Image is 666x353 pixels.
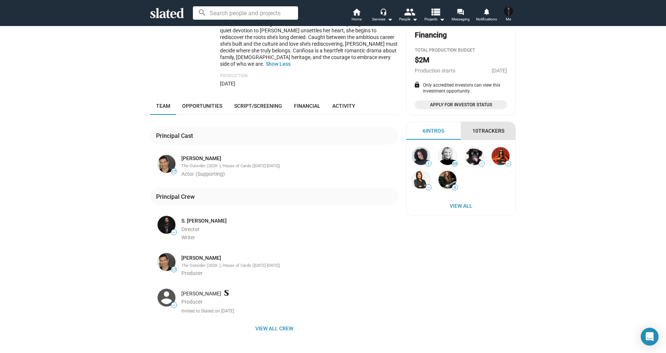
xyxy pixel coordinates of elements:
[385,15,394,24] mat-icon: arrow_drop_down
[156,132,196,140] div: Principal Cast
[326,97,361,115] a: Activity
[158,216,175,234] img: S. Roy Saringo
[181,163,397,169] div: The Outsider (2020- ), House of Cards ([DATE]-[DATE])
[415,30,447,40] div: Financing
[439,171,456,189] img: Mike Hall
[506,15,511,24] span: Me
[181,155,221,162] a: [PERSON_NAME]
[158,289,175,307] img: jonas barnes
[158,253,175,271] img: Angelo Reyes
[380,8,387,15] mat-icon: headset_mic
[156,103,170,109] span: Team
[343,7,369,24] a: Home
[181,234,195,240] span: Writer
[234,103,282,109] span: Script/Screening
[439,147,456,165] img: Shelly B...
[412,147,430,165] img: Lania Stewart (Lania Kayell)
[426,185,431,190] span: —
[472,127,504,135] div: 10 Trackers
[415,68,455,74] span: Production starts
[410,15,419,24] mat-icon: arrow_drop_down
[414,81,420,88] mat-icon: lock
[181,263,397,269] div: The Outsider (2020- ), House of Cards ([DATE]-[DATE])
[181,299,203,305] span: Producer
[352,15,362,24] span: Home
[156,193,198,201] div: Principal Crew
[182,103,222,109] span: Opportunities
[399,15,418,24] div: People
[447,7,473,24] a: Messaging
[473,7,499,24] a: Notifications
[158,155,175,173] img: Angelo Reyes
[171,169,177,174] span: 17
[424,15,445,24] span: Projects
[181,226,200,232] span: Director
[352,7,361,16] mat-icon: home
[266,61,291,67] button: Show Less
[220,73,398,79] p: Production
[419,101,502,109] span: Apply for Investor Status
[423,127,444,135] div: 6 Intros
[288,97,326,115] a: Financial
[421,7,447,24] button: Projects
[181,171,194,177] span: Actor
[404,6,415,17] mat-icon: people
[415,48,507,54] div: Total Production budget
[372,15,393,24] div: Services
[195,171,225,177] span: (Supporting)
[220,81,235,87] span: [DATE]
[171,268,177,272] span: 17
[483,8,490,15] mat-icon: notifications
[193,6,298,20] input: Search people and projects
[150,322,398,335] button: View all crew
[415,82,507,94] div: Only accredited investors can view this investment opportunity.
[171,303,177,307] span: —
[228,97,288,115] a: Script/Screening
[641,328,659,346] div: Open Intercom Messenger
[150,97,176,115] a: Team
[457,8,464,15] mat-icon: forum
[414,199,508,213] span: View All
[415,55,429,65] h2: $2M
[452,185,458,190] span: 9
[437,15,446,24] mat-icon: arrow_drop_down
[181,290,397,297] div: [PERSON_NAME]
[369,7,395,24] button: Services
[156,322,392,335] span: View all crew
[479,162,484,166] span: —
[492,147,510,165] img: Kate Winter
[408,199,514,213] a: View All
[492,68,507,74] span: [DATE]
[504,7,513,16] img: S. Roy Saringo
[465,147,483,165] img: Sharon Bruneau
[395,7,421,24] button: People
[176,97,228,115] a: Opportunities
[294,103,320,109] span: Financial
[452,15,470,24] span: Messaging
[505,162,511,166] span: —
[181,308,397,314] div: Invited to Slated on [DATE]
[415,100,507,109] a: Apply for Investor Status
[171,230,177,234] span: —
[181,217,227,224] a: S. [PERSON_NAME]
[430,6,441,17] mat-icon: view_list
[476,15,497,24] span: Notifications
[426,162,431,166] span: 1
[181,255,221,262] a: [PERSON_NAME]
[452,162,458,166] span: 39
[412,171,430,189] img: Charlene White
[499,5,517,25] button: S. Roy SaringoMe
[332,103,355,109] span: Activity
[181,270,203,276] span: Producer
